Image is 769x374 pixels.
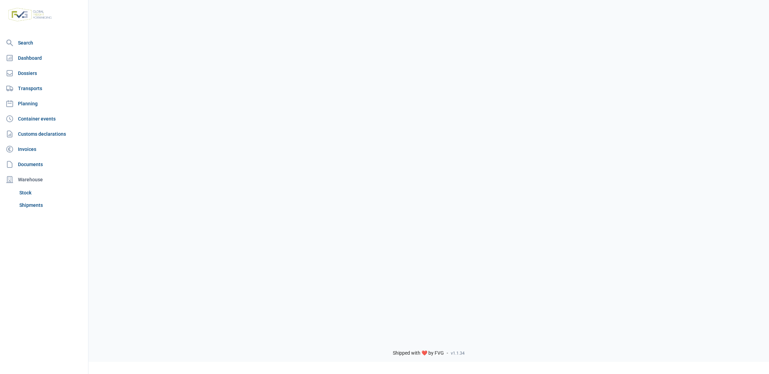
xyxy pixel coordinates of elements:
[3,66,85,80] a: Dossiers
[3,112,85,126] a: Container events
[3,173,85,186] div: Warehouse
[451,351,465,356] span: v1.1.34
[3,97,85,111] a: Planning
[17,186,85,199] a: Stock
[393,350,444,356] span: Shipped with ❤️ by FVG
[3,127,85,141] a: Customs declarations
[3,51,85,65] a: Dashboard
[3,142,85,156] a: Invoices
[3,36,85,50] a: Search
[447,350,448,356] span: -
[17,199,85,211] a: Shipments
[3,157,85,171] a: Documents
[6,5,55,24] img: FVG - Global freight forwarding
[3,81,85,95] a: Transports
